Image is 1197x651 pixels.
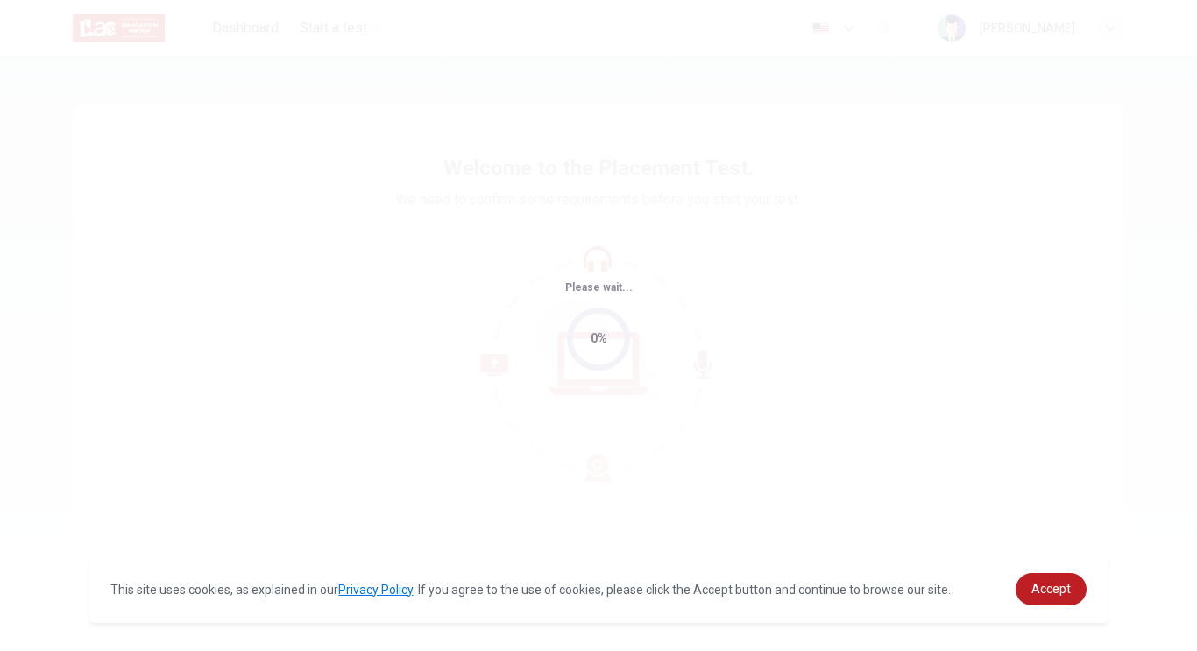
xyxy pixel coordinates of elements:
a: dismiss cookie message [1016,573,1087,605]
a: Privacy Policy [338,583,413,597]
span: Please wait... [565,281,633,294]
span: This site uses cookies, as explained in our . If you agree to the use of cookies, please click th... [110,583,951,597]
div: 0% [591,329,607,349]
div: cookieconsent [89,555,1107,623]
span: Accept [1031,582,1071,596]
